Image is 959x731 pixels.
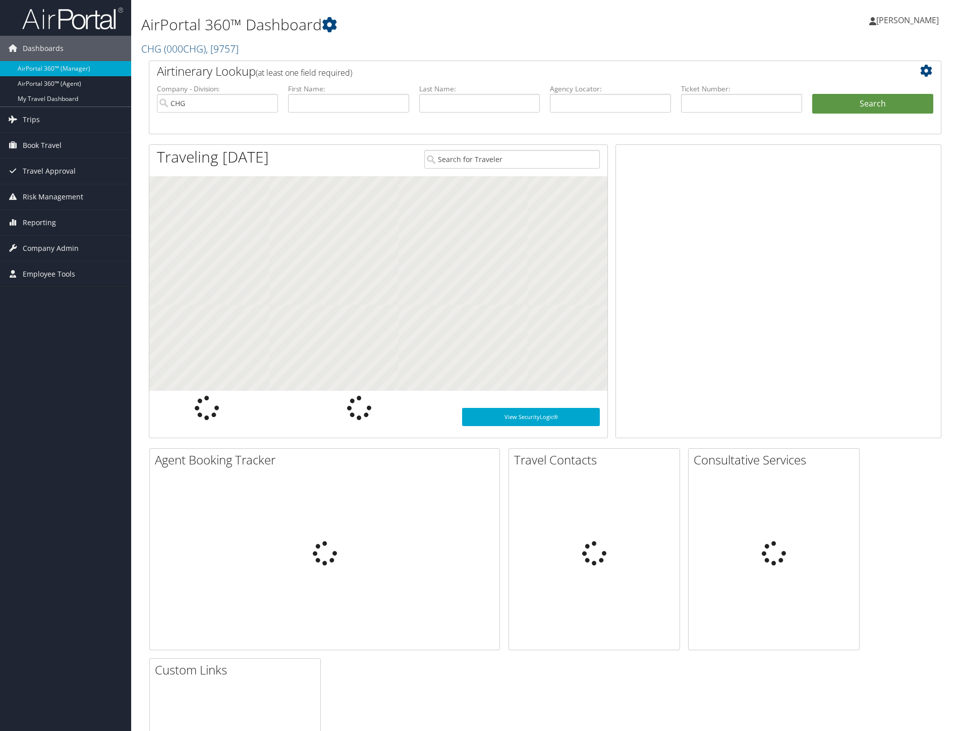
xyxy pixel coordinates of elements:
button: Search [812,94,933,114]
h2: Custom Links [155,661,320,678]
span: [PERSON_NAME] [876,15,939,26]
span: Employee Tools [23,262,75,287]
h1: Traveling [DATE] [157,146,269,168]
a: CHG [141,42,239,56]
span: Trips [23,107,40,132]
a: View SecurityLogic® [462,408,600,426]
span: , [ 9757 ] [206,42,239,56]
h2: Travel Contacts [514,451,680,468]
span: Book Travel [23,133,62,158]
span: Travel Approval [23,159,76,184]
img: airportal-logo.png [22,7,123,30]
h2: Airtinerary Lookup [157,63,867,80]
span: ( 000CHG ) [164,42,206,56]
span: Dashboards [23,36,64,61]
span: Reporting [23,210,56,235]
span: Risk Management [23,184,83,210]
label: First Name: [288,84,409,94]
label: Ticket Number: [681,84,802,94]
a: [PERSON_NAME] [869,5,949,35]
span: Company Admin [23,236,79,261]
h2: Consultative Services [694,451,859,468]
label: Last Name: [419,84,540,94]
h2: Agent Booking Tracker [155,451,499,468]
label: Agency Locator: [550,84,671,94]
label: Company - Division: [157,84,278,94]
h1: AirPortal 360™ Dashboard [141,14,680,35]
span: (at least one field required) [256,67,352,78]
input: Search for Traveler [424,150,600,169]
